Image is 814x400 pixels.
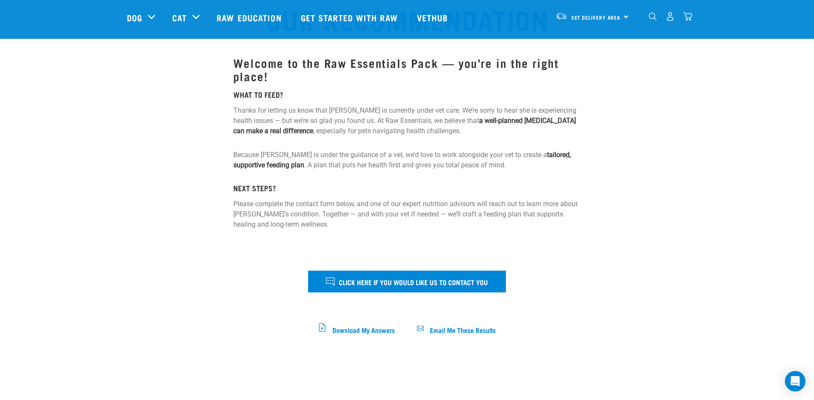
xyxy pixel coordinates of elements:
[666,12,675,21] img: user.png
[408,0,459,35] a: Vethub
[233,199,581,230] p: Please complete the contact form below, and one of our expert nutrition advisors will reach out t...
[233,184,581,193] h5: NEXT STEPS?
[571,16,621,19] span: Set Delivery Area
[332,327,395,332] span: Download My Answers
[339,276,488,287] span: Click here if you would like us to contact you
[318,328,397,332] a: Download My Answers
[172,11,187,24] a: Cat
[233,150,581,170] p: Because [PERSON_NAME] is under the guidance of a vet, we’d love to work alongside your vet to cre...
[555,12,567,20] img: van-moving.png
[233,92,283,96] strong: WHAT TO FEED?
[683,12,692,21] img: home-icon@2x.png
[233,59,559,79] strong: Welcome to the Raw Essentials Pack — you’re in the right place!
[208,0,292,35] a: Raw Education
[785,371,805,391] div: Open Intercom Messenger
[292,0,408,35] a: Get started with Raw
[127,11,142,24] a: Dog
[430,327,496,332] span: Email Me These Results
[233,105,581,136] p: Thanks for letting us know that [PERSON_NAME] is currently under vet care. We’re sorry to hear sh...
[308,271,506,292] button: Click here if you would like us to contact you
[649,12,657,20] img: home-icon-1@2x.png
